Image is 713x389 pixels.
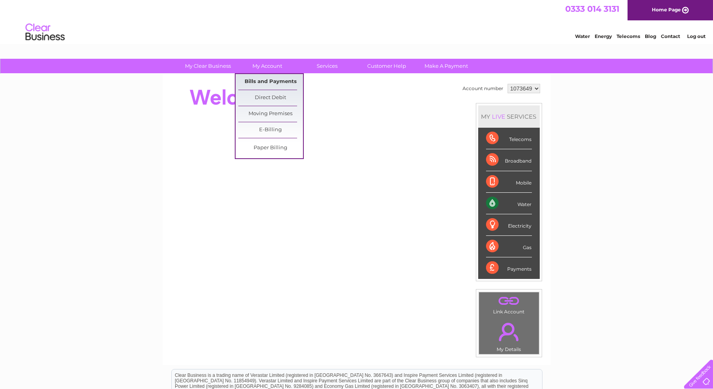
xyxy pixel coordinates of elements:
[235,59,300,73] a: My Account
[661,33,680,39] a: Contact
[491,113,507,120] div: LIVE
[481,294,537,308] a: .
[486,128,532,149] div: Telecoms
[25,20,65,44] img: logo.png
[481,318,537,346] a: .
[486,171,532,193] div: Mobile
[354,59,419,73] a: Customer Help
[295,59,359,73] a: Services
[486,236,532,257] div: Gas
[479,316,539,355] td: My Details
[238,90,303,106] a: Direct Debit
[414,59,479,73] a: Make A Payment
[478,105,540,128] div: MY SERVICES
[595,33,612,39] a: Energy
[565,4,619,14] a: 0333 014 3131
[172,4,542,38] div: Clear Business is a trading name of Verastar Limited (registered in [GEOGRAPHIC_DATA] No. 3667643...
[486,193,532,214] div: Water
[176,59,240,73] a: My Clear Business
[238,122,303,138] a: E-Billing
[461,82,506,95] td: Account number
[617,33,640,39] a: Telecoms
[687,33,706,39] a: Log out
[486,257,532,279] div: Payments
[479,292,539,317] td: Link Account
[645,33,656,39] a: Blog
[486,214,532,236] div: Electricity
[238,140,303,156] a: Paper Billing
[238,74,303,90] a: Bills and Payments
[486,149,532,171] div: Broadband
[575,33,590,39] a: Water
[238,106,303,122] a: Moving Premises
